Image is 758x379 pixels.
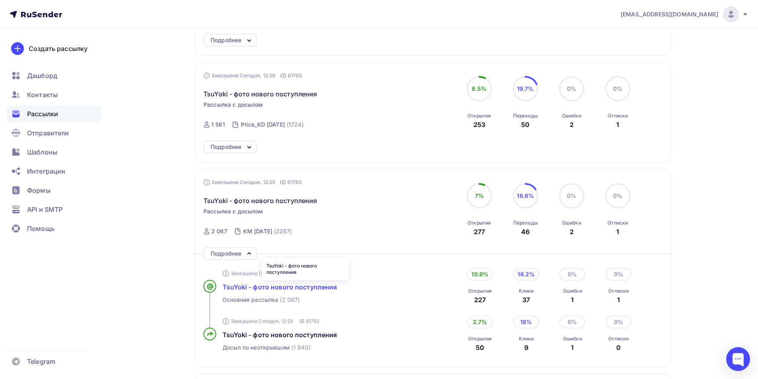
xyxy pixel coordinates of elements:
div: 2 [570,120,574,129]
div: 50 [468,343,492,352]
span: Формы [27,186,51,195]
span: 0% [613,192,622,199]
div: 227 [468,295,492,305]
div: 16.2% [513,268,539,281]
div: 10.9% [467,268,493,281]
div: Открытия [468,336,492,342]
a: Формы [6,182,101,198]
span: Telegram [27,357,55,366]
div: Создать рассылку [29,44,88,53]
div: Завершена Сегодня, 12:26 [203,72,302,80]
div: 0 [608,343,629,352]
span: Контакты [27,90,58,100]
div: 18% [513,316,539,328]
div: Ошибки [562,220,581,226]
div: 277 [474,227,485,236]
div: 1 [608,295,629,305]
span: 0% [567,85,576,92]
div: Открытия [468,288,492,294]
span: Отправители [27,128,69,138]
div: 2 [570,227,574,236]
div: Ошибки [563,288,582,294]
span: 8.5% [472,85,486,92]
div: 1 [616,120,619,129]
span: Рассылка с досылом [203,207,263,215]
div: 0% [606,316,631,328]
div: KM [DATE] [243,227,272,235]
span: 61762 [306,318,320,324]
span: Дашборд [27,71,57,80]
div: Открытия [467,113,491,119]
a: TsuYoki - фото нового поступления [223,330,404,340]
span: Интеграции [27,166,65,176]
span: Досыл по неоткрывшим [223,344,290,352]
span: API и SMTP [27,205,63,214]
span: (2 067) [280,296,300,304]
span: Шаблоны [27,147,57,157]
span: Завершена Сегодня, 12:25 [231,318,293,324]
span: 16.6% [517,192,534,199]
div: Подробнее [211,249,241,258]
div: Ошибки [563,336,582,342]
a: Дашборд [6,68,101,84]
span: Завершена [DATE] 12:23 [231,270,288,277]
span: 19.7% [517,85,534,92]
span: TsuYoki - фото нового поступления [203,89,317,99]
span: TsuYoki - фото нового поступления [203,196,317,205]
span: ID [299,317,304,325]
span: 61765 [288,72,302,80]
span: ID [280,72,286,80]
a: Price_KD [DATE] (1724) [240,118,305,131]
div: Отписки [608,336,629,342]
a: [EMAIL_ADDRESS][DOMAIN_NAME] [621,6,748,22]
div: 0% [606,268,631,281]
div: 1 [563,343,582,352]
a: TsuYoki - фото нового поступления [223,282,404,292]
span: Рассылка с досылом [203,101,263,109]
span: 0% [567,192,576,199]
div: Завершена Сегодня, 12:25 [203,178,302,186]
div: (1724) [287,121,304,129]
div: 0% [559,316,585,328]
div: 0% [559,268,585,281]
div: 1 581 [211,121,225,129]
div: Price_KD [DATE] [241,121,285,129]
div: Ошибки [562,113,581,119]
div: TsuYoki - фото нового поступления [262,258,349,280]
span: ID [280,178,285,186]
a: Шаблоны [6,144,101,160]
div: 46 [521,227,529,236]
div: Отписки [608,220,628,226]
span: (1 840) [291,344,311,352]
div: 253 [473,120,485,129]
span: TsuYoki - фото нового поступления [223,283,337,291]
span: [EMAIL_ADDRESS][DOMAIN_NAME] [621,10,718,18]
div: 9 [519,343,533,352]
div: 37 [519,295,533,305]
div: 1 [563,295,582,305]
div: Переходы [513,113,538,119]
span: Основная рассылка [223,296,278,304]
div: 50 [521,120,529,129]
a: Контакты [6,87,101,103]
div: Подробнее [211,35,241,45]
span: Рассылки [27,109,58,119]
div: Клики [519,288,533,294]
div: (2257) [274,227,292,235]
span: 61760 [287,178,302,186]
div: Отписки [608,113,628,119]
a: Отправители [6,125,101,141]
div: 2 067 [211,227,227,235]
div: 2.7% [467,316,493,328]
div: Подробнее [211,142,241,152]
span: TsuYoki - фото нового поступления [223,331,337,339]
a: Рассылки [6,106,101,122]
div: Переходы [513,220,538,226]
span: 7% [475,192,484,199]
span: 0% [613,85,622,92]
div: 1 [616,227,619,236]
span: Помощь [27,224,55,233]
div: Клики [519,336,533,342]
div: Открытия [467,220,491,226]
a: KM [DATE] (2257) [242,225,293,238]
